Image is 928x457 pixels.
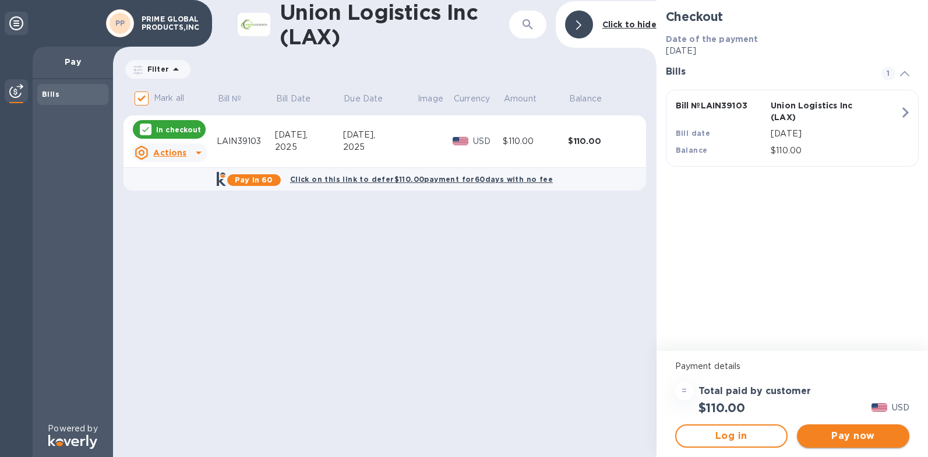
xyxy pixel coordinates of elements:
div: [DATE], [343,129,417,141]
div: $110.00 [568,135,633,147]
span: Pay now [806,429,900,443]
b: Bills [42,90,59,99]
span: Amount [504,93,552,105]
button: Log in [675,424,788,448]
span: Log in [686,429,777,443]
p: USD [473,135,503,147]
b: Balance [676,146,708,154]
b: Click to hide [602,20,657,29]
span: Balance [569,93,617,105]
img: Logo [48,435,97,449]
button: Pay now [797,424,909,448]
p: Image [418,93,443,105]
span: Bill № [218,93,257,105]
p: Bill № LAIN39103 [676,100,766,111]
b: Bill date [676,129,711,138]
p: Amount [504,93,537,105]
p: Filter [143,64,169,74]
p: Payment details [675,360,909,372]
p: Bill Date [276,93,310,105]
img: USD [453,137,468,145]
p: PRIME GLOBAL PRODUCTS,INC [142,15,200,31]
span: Due Date [344,93,398,105]
p: Due Date [344,93,383,105]
u: Actions [153,148,186,157]
span: Bill Date [276,93,326,105]
b: Click on this link to defer $110.00 payment for 60 days with no fee [290,175,553,184]
p: [DATE] [666,45,919,57]
div: = [675,382,694,400]
div: 2025 [343,141,417,153]
p: Union Logistics Inc (LAX) [771,100,861,123]
button: Bill №LAIN39103Union Logistics Inc (LAX)Bill date[DATE]Balance$110.00 [666,90,919,167]
span: 1 [881,66,895,80]
p: Powered by [48,423,97,435]
p: In checkout [156,125,201,135]
div: [DATE], [275,129,343,141]
h3: Bills [666,66,867,78]
h2: $110.00 [698,400,745,415]
b: PP [115,19,125,27]
div: LAIN39103 [217,135,275,147]
b: Pay in 60 [235,175,273,184]
h2: Checkout [666,9,919,24]
p: Currency [454,93,490,105]
p: [DATE] [771,128,899,140]
p: Pay [42,56,104,68]
b: Date of the payment [666,34,758,44]
p: Balance [569,93,602,105]
p: Bill № [218,93,242,105]
p: USD [892,402,909,414]
p: Mark all [154,92,184,104]
h3: Total paid by customer [698,386,811,397]
div: $110.00 [503,135,568,147]
img: USD [871,403,887,412]
p: $110.00 [771,145,899,157]
div: 2025 [275,141,343,153]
